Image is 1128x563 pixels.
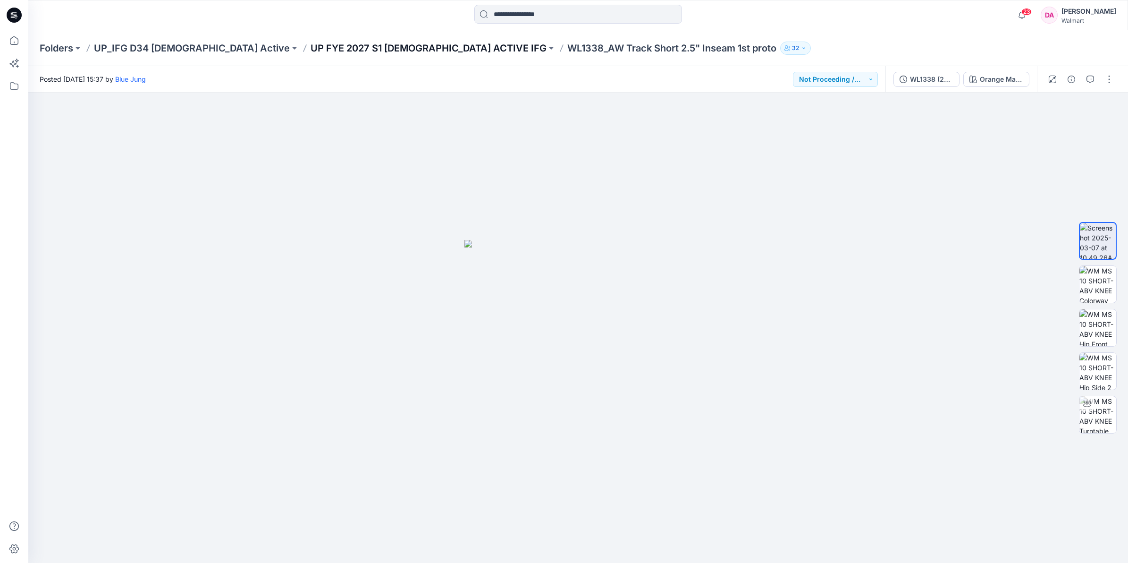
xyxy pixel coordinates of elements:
[40,74,146,84] span: Posted [DATE] 15:37 by
[115,75,146,83] a: Blue Jung
[910,74,953,85] div: WL1338 (2024.2 VS)
[94,42,290,55] a: UP_IFG D34 [DEMOGRAPHIC_DATA] Active
[792,43,799,53] p: 32
[1079,309,1116,346] img: WM MS 10 SHORT-ABV KNEE Hip Front
[40,42,73,55] a: Folders
[567,42,776,55] p: WL1338_AW Track Short 2.5" Inseam 1st proto
[1021,8,1032,16] span: 23
[980,74,1023,85] div: Orange Maple
[1041,7,1058,24] div: DA
[1079,266,1116,303] img: WM MS 10 SHORT-ABV KNEE Colorway wo Avatar
[1061,6,1116,17] div: [PERSON_NAME]
[1079,353,1116,390] img: WM MS 10 SHORT-ABV KNEE Hip Side 2
[464,240,692,563] img: eyJhbGciOiJIUzI1NiIsImtpZCI6IjAiLCJzbHQiOiJzZXMiLCJ0eXAiOiJKV1QifQ.eyJkYXRhIjp7InR5cGUiOiJzdG9yYW...
[1061,17,1116,24] div: Walmart
[1064,72,1079,87] button: Details
[1079,396,1116,433] img: WM MS 10 SHORT-ABV KNEE Turntable with Avatar
[963,72,1029,87] button: Orange Maple
[1080,223,1116,259] img: Screenshot 2025-03-07 at 10.49.26AM
[893,72,960,87] button: WL1338 (2024.2 VS)
[311,42,547,55] a: UP FYE 2027 S1 [DEMOGRAPHIC_DATA] ACTIVE IFG
[780,42,811,55] button: 32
